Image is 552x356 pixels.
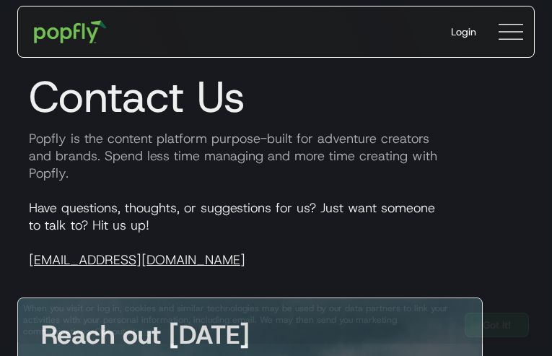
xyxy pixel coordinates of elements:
[17,71,535,123] h1: Contact Us
[29,251,245,269] a: [EMAIL_ADDRESS][DOMAIN_NAME]
[136,326,154,337] a: here
[465,313,529,337] a: Got It!
[23,303,453,337] div: When you visit or log in, cookies and similar technologies may be used by our data partners to li...
[24,10,117,53] a: home
[439,13,488,51] a: Login
[451,25,476,39] div: Login
[17,199,535,269] p: Have questions, thoughts, or suggestions for us? Just want someone to talk to? Hit us up!
[17,130,535,182] p: Popfly is the content platform purpose-built for adventure creators and brands. Spend less time m...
